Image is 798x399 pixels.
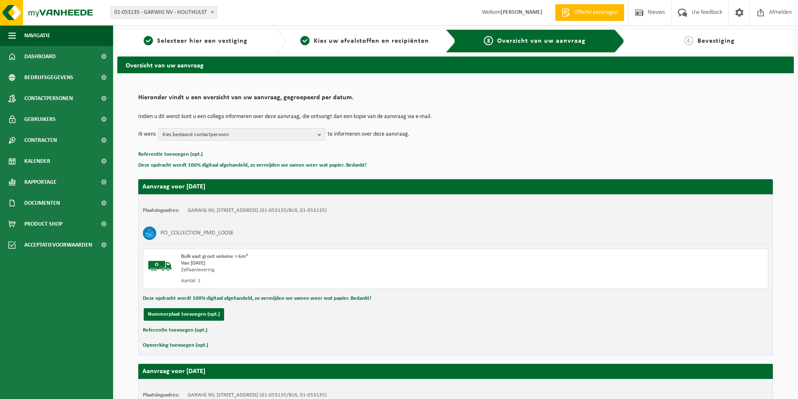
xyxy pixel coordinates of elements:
[572,8,620,17] span: Offerte aanvragen
[24,130,57,151] span: Contracten
[143,293,371,304] button: Deze opdracht wordt 100% digitaal afgehandeld, zo vermijden we samen weer wat papier. Bedankt!
[142,183,205,190] strong: Aanvraag voor [DATE]
[24,88,73,109] span: Contactpersonen
[147,253,173,278] img: BL-SO-LV.png
[181,254,248,259] span: Bulk vast groot volume > 6m³
[138,149,203,160] button: Referentie toevoegen (opt.)
[142,368,205,375] strong: Aanvraag voor [DATE]
[497,38,586,44] span: Overzicht van uw aanvraag
[138,160,367,171] button: Deze opdracht wordt 100% digitaal afgehandeld, zo vermijden we samen weer wat papier. Bedankt!
[181,260,205,266] strong: Van [DATE]
[143,208,179,213] strong: Plaatsingsadres:
[188,392,327,399] td: GARWIG NV, [STREET_ADDRESS] (01-053135/BUS, 01-053135)
[291,36,439,46] a: 2Kies uw afvalstoffen en recipiënten
[143,392,179,398] strong: Plaatsingsadres:
[24,193,60,214] span: Documenten
[24,234,92,255] span: Acceptatievoorwaarden
[684,36,693,45] span: 4
[24,67,73,88] span: Bedrijfsgegevens
[143,325,207,336] button: Referentie toevoegen (opt.)
[121,36,270,46] a: 1Selecteer hier een vestiging
[24,172,57,193] span: Rapportage
[181,278,489,284] div: Aantal: 1
[697,38,735,44] span: Bevestiging
[300,36,310,45] span: 2
[157,38,248,44] span: Selecteer hier een vestiging
[111,6,217,19] span: 01-053135 - GARWIG NV - HOUTHULST
[24,46,56,67] span: Dashboard
[138,128,156,141] p: Ik wens
[117,57,794,73] h2: Overzicht van uw aanvraag
[138,94,773,106] h2: Hieronder vindt u een overzicht van uw aanvraag, gegroepeerd per datum.
[555,4,624,21] a: Offerte aanvragen
[144,308,224,321] button: Nummerplaat toevoegen (opt.)
[160,227,234,240] h3: PCI_COLLECTION_PMD_LOOSE
[138,114,773,120] p: Indien u dit wenst kunt u een collega informeren over deze aanvraag, die ontvangt dan een kopie v...
[24,151,50,172] span: Kalender
[188,207,327,214] td: GARWIG NV, [STREET_ADDRESS] (01-053135/BUS, 01-053135)
[314,38,429,44] span: Kies uw afvalstoffen en recipiënten
[111,7,217,18] span: 01-053135 - GARWIG NV - HOUTHULST
[163,129,314,141] span: Kies bestaand contactpersoon
[24,109,56,130] span: Gebruikers
[181,267,489,273] div: Zelfaanlevering
[24,214,62,234] span: Product Shop
[501,9,542,15] strong: [PERSON_NAME]
[328,128,410,141] p: te informeren over deze aanvraag.
[158,128,325,141] button: Kies bestaand contactpersoon
[144,36,153,45] span: 1
[143,340,208,351] button: Opmerking toevoegen (opt.)
[24,25,50,46] span: Navigatie
[484,36,493,45] span: 3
